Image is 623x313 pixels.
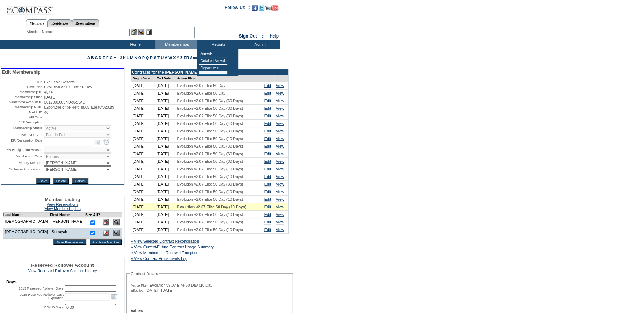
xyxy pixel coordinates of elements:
[28,269,97,273] a: View Reserved Rollover Account History
[264,152,271,156] a: Edit
[2,90,43,94] td: Membership ID:
[197,40,238,49] td: Reports
[138,29,144,35] img: View
[177,114,243,118] span: Evolution v2.07 Elite 50 Day (30 Days)
[150,56,153,60] a: R
[138,56,141,60] a: O
[131,135,155,143] td: [DATE]
[276,212,284,217] a: View
[177,129,243,133] span: Evolution v2.07 Elite 50 Day (30 Days)
[264,106,271,110] a: Edit
[131,120,155,127] td: [DATE]
[44,100,85,104] span: 0017000000NUo8cAAD
[155,165,176,173] td: [DATE]
[113,230,120,236] img: View Dashboard
[72,19,99,27] a: Reservations
[20,293,64,300] label: 2015 Reserved Rollover Days Expiration:
[131,82,155,90] td: [DATE]
[131,105,155,112] td: [DATE]
[131,308,143,313] b: Values
[44,85,92,89] span: Evolution v2.07 Elite 50 Day
[3,228,50,239] td: [DEMOGRAPHIC_DATA]
[2,132,43,138] td: Payment Term:
[72,178,88,184] input: Cancel
[85,213,100,217] td: See All?
[177,121,243,126] span: Evolution v2.07 Elite 50 Day (40 Days)
[264,174,271,179] a: Edit
[259,7,264,12] a: Follow us on Twitter
[50,213,85,217] td: First Name
[276,129,284,133] a: View
[155,120,176,127] td: [DATE]
[127,56,129,60] a: L
[44,80,75,84] span: Exclusive Resorts
[131,75,155,82] td: Begin Date
[131,203,155,211] td: [DATE]
[176,75,263,82] td: Active Plan
[177,56,179,60] a: Y
[131,288,144,293] span: Effective:
[142,56,145,60] a: P
[146,288,173,292] span: [DATE] - [DATE]
[123,56,126,60] a: K
[264,167,271,171] a: Edit
[26,19,48,27] a: Members
[103,230,109,236] img: Delete
[109,56,112,60] a: G
[131,245,214,249] a: » View Current/Future Contract Usage Summary
[114,40,155,49] td: Home
[31,262,94,268] span: Reserved Rollover Account
[155,158,176,165] td: [DATE]
[47,202,78,207] a: View Reservations
[2,95,43,99] td: Membership Since:
[87,56,90,60] a: A
[264,220,271,224] a: Edit
[90,239,122,245] input: Add New Member
[93,138,101,146] a: Open the calendar popup.
[2,138,43,146] td: ER Resignation Date:
[110,292,118,300] a: Open the calendar popup.
[177,190,243,194] span: Evolution v2.07 Elite 50 Day (10 Days)
[264,136,271,141] a: Edit
[117,56,118,60] a: I
[131,211,155,218] td: [DATE]
[264,190,271,194] a: Edit
[44,95,56,99] span: [DATE]
[177,197,243,201] span: Evolution v2.07 Elite 50 Day (10 Days)
[264,129,271,133] a: Edit
[3,217,50,228] td: [DEMOGRAPHIC_DATA]
[131,165,155,173] td: [DATE]
[154,56,156,60] a: S
[155,82,176,90] td: [DATE]
[2,120,43,125] td: VIP Description:
[225,4,250,13] td: Follow Us ::
[131,150,155,158] td: [DATE]
[262,34,265,39] span: ::
[252,7,258,12] a: Become our fan on Facebook
[157,56,160,60] a: T
[2,125,43,131] td: Membership Status:
[155,173,176,181] td: [DATE]
[2,166,43,172] td: Exclusive Ambassador:
[2,105,43,109] td: Membership GUID:
[259,5,264,11] img: Follow us on Twitter
[199,65,227,72] td: Departures
[168,56,172,60] a: W
[269,34,279,39] a: Help
[155,127,176,135] td: [DATE]
[276,106,284,110] a: View
[177,212,243,217] span: Evolution v2.07 Elite 50 Day (10 Days)
[131,29,137,35] img: b_edit.gif
[239,34,257,39] a: Sign Out
[131,196,155,203] td: [DATE]
[155,112,176,120] td: [DATE]
[155,40,197,49] td: Memberships
[177,205,246,209] span: Evolution v2.07 Elite 50 Day (10 Days)
[131,226,155,234] td: [DATE]
[36,178,50,184] input: Save
[180,56,183,60] a: Z
[53,178,69,184] input: Delete
[99,56,101,60] a: D
[276,99,284,103] a: View
[155,218,176,226] td: [DATE]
